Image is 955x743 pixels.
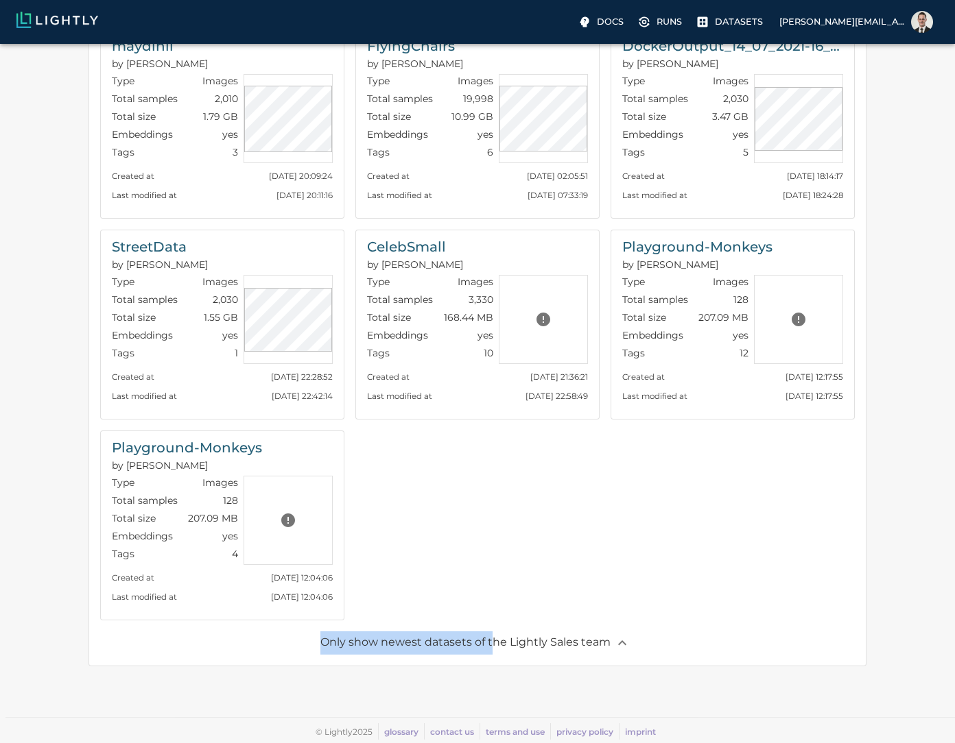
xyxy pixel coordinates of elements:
p: Embeddings [112,529,173,543]
p: 4 [232,547,238,561]
small: [DATE] 18:14:17 [787,171,843,181]
span: © Lightly 2025 [316,727,373,737]
small: Created at [622,372,665,382]
p: Tags [112,547,134,561]
small: [DATE] 20:09:24 [269,171,333,181]
p: 1.55 GB [204,310,238,324]
h6: StreetData [112,236,208,258]
small: Created at [112,372,154,382]
p: Images [713,275,748,289]
span: Matthias Heller (Lightly Sales) [367,58,463,70]
a: FlyingChairsMatthias Heller (Lightly Sales)TypeImagesTotal samples19,998Total size10.99 GBEmbeddi... [355,29,600,219]
p: 2,010 [215,92,238,106]
small: Last modified at [112,191,177,200]
small: [DATE] 12:04:06 [271,573,333,583]
h6: Playground-Monkeys [112,437,262,459]
span: Matthias Heller (Lightly Sales) [112,459,208,472]
p: yes [733,127,748,141]
p: 5 [743,145,748,159]
p: Images [458,275,493,289]
p: Total samples [622,92,688,106]
p: Total samples [367,293,433,306]
p: Type [112,275,134,289]
p: Type [367,275,390,289]
img: Lightly [16,12,98,28]
p: Total size [367,110,411,123]
p: Total size [112,511,156,525]
small: Last modified at [112,592,177,602]
p: Images [202,275,238,289]
p: 128 [733,293,748,306]
p: Tags [622,145,645,159]
p: yes [222,127,238,141]
span: Matthias Heller (Lightly Sales) [622,58,718,70]
small: [DATE] 22:58:49 [526,391,588,401]
small: Last modified at [622,391,687,401]
p: Embeddings [367,127,428,141]
p: Type [367,74,390,88]
small: [DATE] 22:42:14 [272,391,333,401]
small: Created at [367,372,410,382]
p: yes [733,328,748,342]
p: Images [202,74,238,88]
p: 10 [484,346,493,360]
h6: CelebSmall [367,236,463,258]
p: Runs [657,15,682,28]
label: [PERSON_NAME][EMAIL_ADDRESS]Joel Weiss [774,7,939,37]
a: Playground-MonkeysMatthias Heller (Lightly Sales)TypeImagesTotal samples128Total size207.09 MBEmb... [611,230,855,419]
button: Preview cannot be loaded. Please ensure the datasource is configured correctly and that the refer... [274,507,302,534]
p: Total size [622,310,666,324]
a: StreetDataMatthias Heller (Lightly Sales)TypeImagesTotal samples2,030Total size1.55 GBEmbeddingsy... [100,230,344,419]
p: Total samples [112,92,178,106]
label: Datasets [693,11,768,33]
a: terms and use [486,727,545,737]
p: 207.09 MB [188,511,238,525]
p: 3,330 [469,293,493,306]
p: Tags [112,145,134,159]
small: [DATE] 20:11:16 [276,191,333,200]
p: Embeddings [622,127,683,141]
h6: maydinli [112,35,208,57]
span: Matthias Heller (Lightly Sales) [622,258,718,271]
p: Tags [367,145,390,159]
p: Type [112,74,134,88]
a: maydinliMatthias Heller (Lightly Sales)TypeImagesTotal samples2,010Total size1.79 GBEmbeddingsyes... [100,29,344,219]
p: yes [222,328,238,342]
small: [DATE] 07:33:19 [528,191,588,200]
p: Type [622,275,645,289]
small: Last modified at [367,191,432,200]
label: Runs [635,11,687,33]
p: Images [458,74,493,88]
small: [DATE] 18:24:28 [783,191,843,200]
p: 3.47 GB [712,110,748,123]
p: Type [622,74,645,88]
a: glossary [384,727,418,737]
p: Total size [112,110,156,123]
p: Total size [112,310,156,324]
p: Docs [597,15,624,28]
small: [DATE] 22:28:52 [271,372,333,382]
p: Embeddings [367,328,428,342]
small: [DATE] 21:36:21 [530,372,588,382]
button: Preview cannot be loaded. Please ensure the datasource is configured correctly and that the refer... [785,306,812,333]
small: Last modified at [622,191,687,200]
a: privacy policy [556,727,613,737]
small: [DATE] 12:17:55 [786,391,843,401]
small: Created at [112,573,154,583]
p: 168.44 MB [444,310,493,324]
p: Embeddings [112,127,173,141]
p: Tags [622,346,645,360]
a: CelebSmallMatthias Heller (Lightly Sales)TypeImagesTotal samples3,330Total size168.44 MBEmbedding... [355,230,600,419]
p: 1.79 GB [203,110,238,123]
small: [DATE] 12:04:06 [271,592,333,602]
h6: DockerOutput_14_07_2021-16_14_17 [622,35,843,57]
p: 3 [233,145,238,159]
p: yes [478,328,493,342]
span: Matthias Heller (Lightly Sales) [112,258,208,271]
label: Docs [575,11,629,33]
p: Embeddings [112,328,173,342]
p: 12 [740,346,748,360]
